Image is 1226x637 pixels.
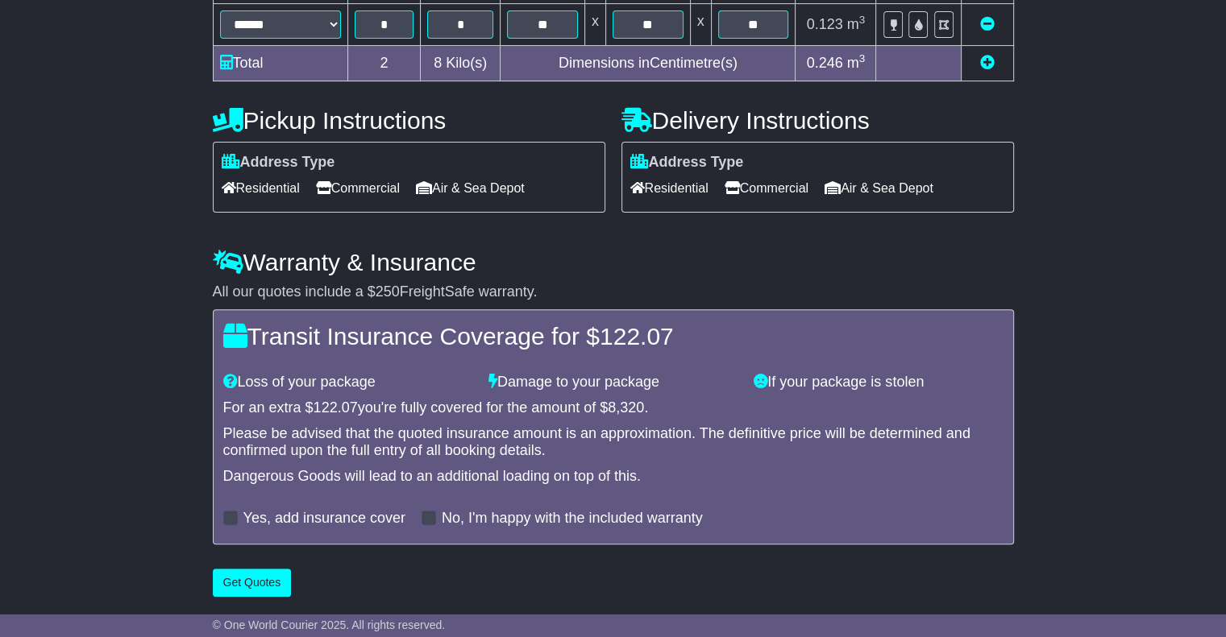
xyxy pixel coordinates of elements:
h4: Delivery Instructions [621,107,1014,134]
span: 0.246 [807,55,843,71]
span: Residential [630,176,709,201]
td: x [690,4,711,46]
sup: 3 [859,52,866,64]
h4: Warranty & Insurance [213,249,1014,275]
span: 8,320 [608,399,644,416]
span: Residential [222,176,300,201]
span: Commercial [725,176,808,201]
div: For an extra $ you're fully covered for the amount of $ . [223,399,1004,417]
div: All our quotes include a $ FreightSafe warranty. [213,283,1014,301]
td: Total [213,46,347,81]
label: No, I'm happy with the included warranty [442,510,703,527]
div: Damage to your package [480,374,746,391]
label: Address Type [630,154,744,172]
td: 2 [347,46,421,81]
a: Add new item [980,55,995,71]
td: Kilo(s) [421,46,501,81]
span: 122.07 [314,399,358,416]
span: © One World Courier 2025. All rights reserved. [213,618,446,631]
td: Dimensions in Centimetre(s) [501,46,796,81]
sup: 3 [859,14,866,26]
h4: Pickup Instructions [213,107,605,134]
div: Please be advised that the quoted insurance amount is an approximation. The definitive price will... [223,425,1004,460]
span: 122.07 [600,323,674,350]
div: If your package is stolen [746,374,1011,391]
div: Dangerous Goods will lead to an additional loading on top of this. [223,468,1004,486]
a: Remove this item [980,16,995,32]
span: m [847,55,866,71]
h4: Transit Insurance Coverage for $ [223,323,1004,350]
label: Yes, add insurance cover [243,510,405,527]
span: 0.123 [807,16,843,32]
label: Address Type [222,154,335,172]
button: Get Quotes [213,569,292,597]
span: Air & Sea Depot [825,176,933,201]
td: x [584,4,605,46]
span: 8 [434,55,442,71]
span: 250 [376,283,400,300]
div: Loss of your package [215,374,480,391]
span: Air & Sea Depot [416,176,525,201]
span: Commercial [316,176,400,201]
span: m [847,16,866,32]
